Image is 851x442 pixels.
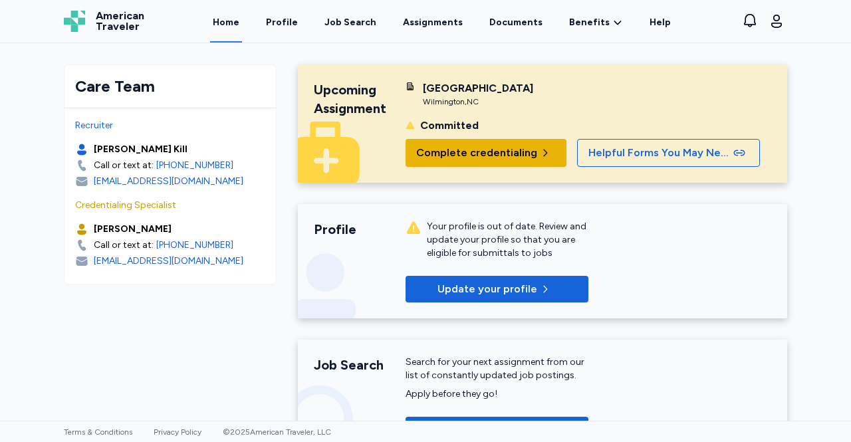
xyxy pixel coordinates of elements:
div: Job Search [314,356,406,374]
span: Complete credentialing [416,145,537,161]
span: Helpful Forms You May Need [588,145,731,161]
a: Privacy Policy [154,427,201,437]
div: Apply before they go! [406,387,588,401]
div: Job Search [324,16,376,29]
a: [PHONE_NUMBER] [156,239,233,252]
div: Recruiter [75,119,265,132]
div: Wilmington , NC [423,96,533,107]
p: Update your profile [437,281,537,297]
a: Benefits [569,16,623,29]
div: Committed [420,118,479,134]
img: Logo [64,11,85,32]
div: Care Team [75,76,265,97]
div: [EMAIL_ADDRESS][DOMAIN_NAME] [94,175,243,188]
div: [EMAIL_ADDRESS][DOMAIN_NAME] [94,255,243,268]
div: Upcoming Assignment [314,80,406,118]
div: Call or text at: [94,239,154,252]
a: Terms & Conditions [64,427,132,437]
a: Home [210,1,242,43]
a: [PHONE_NUMBER] [156,159,233,172]
div: [PERSON_NAME] Kill [94,143,187,156]
button: Update your profile [406,276,588,302]
div: [PERSON_NAME] [94,223,172,236]
div: Call or text at: [94,159,154,172]
span: American Traveler [96,11,144,32]
div: Your profile is out of date. Review and update your profile so that you are eligible for submitta... [427,220,588,260]
span: © 2025 American Traveler, LLC [223,427,331,437]
button: Helpful Forms You May Need [577,139,760,167]
div: Credentialing Specialist [75,199,265,212]
div: Search for your next assignment from our list of constantly updated job postings. [406,356,588,382]
div: [GEOGRAPHIC_DATA] [423,80,533,96]
span: Benefits [569,16,610,29]
div: Profile [314,220,406,239]
button: Complete credentialing [406,139,566,167]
